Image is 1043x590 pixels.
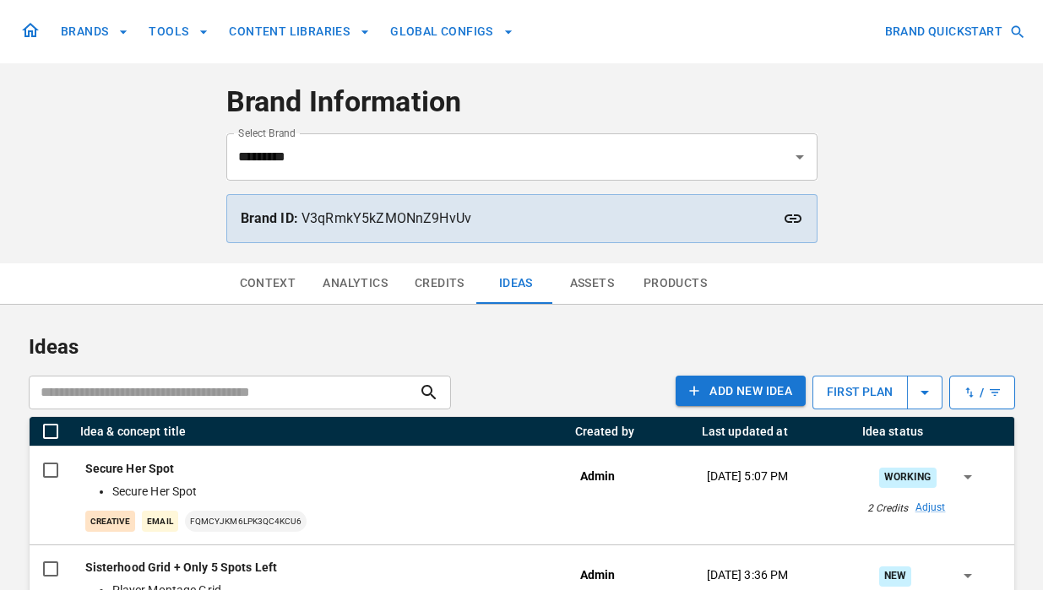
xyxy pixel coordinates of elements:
[85,511,136,532] p: creative
[80,425,187,438] div: Idea & concept title
[630,263,720,304] button: Products
[707,566,789,584] p: [DATE] 3:36 PM
[85,559,553,576] p: Sisterhood Grid + Only 5 Spots Left
[879,468,937,487] div: Working
[54,16,135,47] button: BRANDS
[788,145,812,169] button: Open
[241,208,803,229] p: V3qRmkY5kZMONnZ9HvUv
[676,376,806,407] button: Add NEW IDEA
[383,16,520,47] button: GLOBAL CONFIGS
[478,263,554,304] button: Ideas
[676,376,806,409] a: Add NEW IDEA
[575,425,635,438] div: Created by
[554,427,562,436] button: Menu
[238,126,296,140] label: Select Brand
[309,263,401,304] button: Analytics
[813,373,906,411] p: first plan
[241,210,298,226] strong: Brand ID:
[226,263,310,304] button: Context
[185,511,307,532] p: fQMcyJkM6lPk3QC4KcU6
[1002,427,1010,436] button: Menu
[867,501,909,516] p: 2 Credits
[580,468,616,485] p: Admin
[681,427,689,436] button: Menu
[702,425,788,438] div: Last updated at
[841,427,850,436] button: Menu
[29,332,1015,362] p: Ideas
[554,263,630,304] button: Assets
[915,501,946,516] a: Adjust
[707,468,789,485] p: [DATE] 5:07 PM
[142,16,215,47] button: TOOLS
[401,263,478,304] button: Credits
[226,84,818,120] h4: Brand Information
[222,16,377,47] button: CONTENT LIBRARIES
[142,511,177,532] p: Email
[580,566,616,584] p: Admin
[85,460,553,478] p: Secure Her Spot
[878,16,1029,47] button: BRAND QUICKSTART
[112,483,546,501] li: Secure Her Spot
[879,566,911,586] div: New
[812,376,942,409] button: first plan
[862,425,924,438] div: Idea status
